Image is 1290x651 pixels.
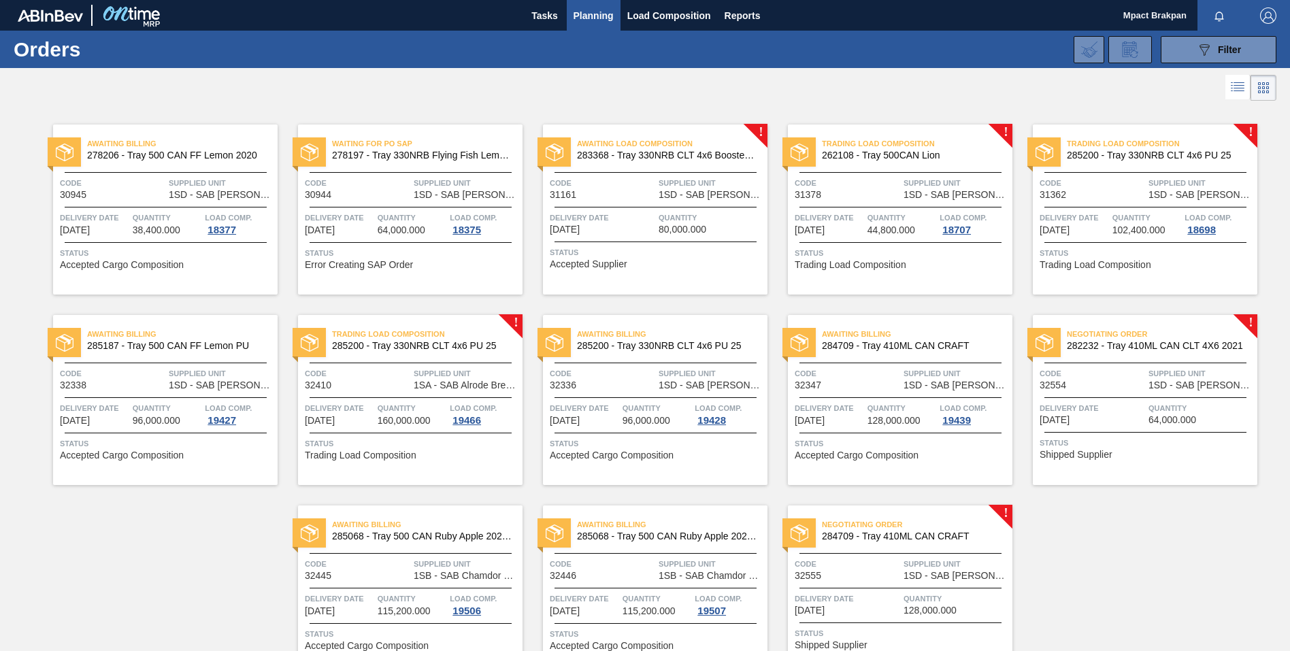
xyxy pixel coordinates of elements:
a: Load Comp.18698 [1185,211,1254,235]
a: Load Comp.18707 [940,211,1009,235]
span: 285200 - Tray 330NRB CLT 4x6 PU 25 [577,341,757,351]
span: Delivery Date [795,401,864,415]
span: Accepted Cargo Composition [795,450,919,461]
a: Load Comp.19506 [450,592,519,616]
img: TNhmsLtSVTkK8tSr43FrP2fwEKptu5GPRR3wAAAABJRU5ErkJggg== [18,10,83,22]
span: Status [305,437,519,450]
img: status [546,524,563,542]
span: 32336 [550,380,576,390]
span: Delivery Date [795,592,900,605]
span: Reports [725,7,761,24]
a: statusAwaiting Billing284709 - Tray 410ML CAN CRAFTCode32347Supplied Unit1SD - SAB [PERSON_NAME]D... [767,315,1012,485]
div: Order Review Request [1108,36,1152,63]
span: Quantity [378,401,447,415]
span: 285068 - Tray 500 CAN Ruby Apple 2020 4x6 PU [577,531,757,541]
span: 285068 - Tray 500 CAN Ruby Apple 2020 4x6 PU [332,531,512,541]
a: Load Comp.19428 [695,401,764,426]
span: 10/03/2025 [305,416,335,426]
span: Load Comp. [940,211,987,224]
span: Status [305,246,519,260]
div: 19428 [695,415,729,426]
a: !statusNegotiating Order282232 - Tray 410ML CAN CLT 4X6 2021Code32554Supplied Unit1SD - SAB [PERS... [1012,315,1257,485]
span: Awaiting Billing [332,518,523,531]
span: Status [60,246,274,260]
span: Supplied Unit [659,557,764,571]
span: Status [795,246,1009,260]
img: status [301,144,318,161]
span: Load Comp. [1185,211,1231,224]
a: Load Comp.19466 [450,401,519,426]
span: 32445 [305,571,331,581]
span: 278206 - Tray 500 CAN FF Lemon 2020 [87,150,267,161]
span: 1SD - SAB Rosslyn Brewery [1148,190,1254,200]
a: !statusTrading Load Composition262108 - Tray 500CAN LionCode31378Supplied Unit1SD - SAB [PERSON_N... [767,124,1012,295]
span: 32347 [795,380,821,390]
span: Status [550,437,764,450]
span: Status [550,246,764,259]
span: Accepted Cargo Composition [550,641,674,651]
span: Supplied Unit [904,176,1009,190]
div: Card Vision [1251,75,1276,101]
span: 284709 - Tray 410ML CAN CRAFT [822,531,1002,541]
span: Load Comp. [695,401,742,415]
span: Tasks [530,7,560,24]
span: 08/24/2025 [305,225,335,235]
a: statusWaiting for PO SAP278197 - Tray 330NRB Flying Fish Lemon (2020)Code30944Supplied Unit1SD - ... [278,124,523,295]
span: 64,000.000 [378,225,425,235]
span: 96,000.000 [623,416,670,426]
div: 18698 [1185,224,1219,235]
span: Quantity [133,211,202,224]
h1: Orders [14,41,216,57]
span: Load Comp. [205,401,252,415]
span: 102,400.000 [1112,225,1165,235]
span: Code [795,176,900,190]
span: 1SD - SAB Rosslyn Brewery [659,190,764,200]
span: 1SD - SAB Rosslyn Brewery [659,380,764,390]
span: Trading Load Composition [1040,260,1151,270]
img: status [301,524,318,542]
span: Supplied Unit [659,176,764,190]
span: Awaiting Load Composition [577,137,767,150]
span: 08/22/2025 [60,225,90,235]
a: Load Comp.19507 [695,592,764,616]
span: Load Comp. [450,401,497,415]
span: 115,200.000 [623,606,676,616]
span: Delivery Date [795,211,864,224]
img: status [791,334,808,352]
span: 10/03/2025 [550,416,580,426]
a: !statusTrading Load Composition285200 - Tray 330NRB CLT 4x6 PU 25Code31362Supplied Unit1SD - SAB ... [1012,124,1257,295]
span: Quantity [1148,401,1254,415]
div: 18377 [205,224,239,235]
span: Accepted Cargo Composition [305,641,429,651]
span: 282232 - Tray 410ML CAN CLT 4X6 2021 [1067,341,1246,351]
img: Logout [1260,7,1276,24]
span: 1SB - SAB Chamdor Brewery [659,571,764,581]
span: Delivery Date [1040,211,1109,224]
span: Shipped Supplier [795,640,867,650]
span: Error Creating SAP Order [305,260,413,270]
span: 1SD - SAB Rosslyn Brewery [904,380,1009,390]
span: Status [1040,246,1254,260]
span: Quantity [623,592,692,605]
span: Supplied Unit [414,557,519,571]
span: 285187 - Tray 500 CAN FF Lemon PU [87,341,267,351]
span: Delivery Date [60,401,129,415]
img: status [791,524,808,542]
span: Trading Load Composition [332,327,523,341]
div: 19427 [205,415,239,426]
span: Supplied Unit [1148,176,1254,190]
div: 18375 [450,224,484,235]
span: 1SA - SAB Alrode Brewery [414,380,519,390]
span: Code [305,557,410,571]
span: Trading Load Composition [795,260,906,270]
span: Quantity [378,592,447,605]
span: 30945 [60,190,86,200]
span: Status [60,437,274,450]
span: Awaiting Billing [577,518,767,531]
span: Accepted Cargo Composition [60,450,184,461]
span: 115,200.000 [378,606,431,616]
a: statusAwaiting Billing285200 - Tray 330NRB CLT 4x6 PU 25Code32336Supplied Unit1SD - SAB [PERSON_N... [523,315,767,485]
span: 08/31/2025 [550,224,580,235]
div: List Vision [1225,75,1251,101]
span: Negotiating Order [1067,327,1257,341]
